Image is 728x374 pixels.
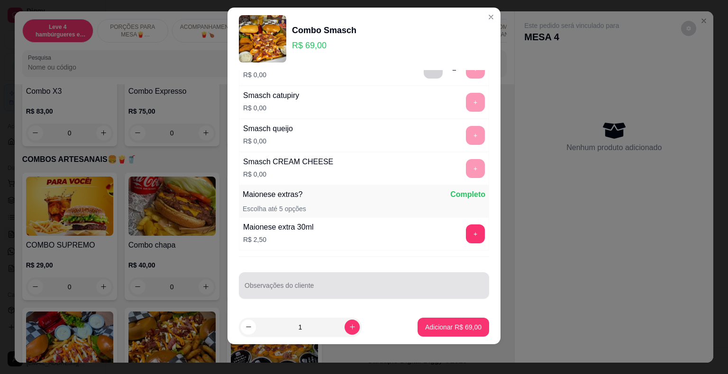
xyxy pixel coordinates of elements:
p: R$ 0,00 [243,169,333,179]
p: R$ 0,00 [243,136,293,146]
input: Observações do cliente [245,285,483,294]
p: Adicionar R$ 69,00 [425,322,482,332]
p: R$ 0,00 [243,70,300,80]
button: Close [483,9,499,25]
div: Combo Smasch [292,24,356,37]
img: product-image [239,15,286,62]
button: decrease-product-quantity [241,320,256,335]
p: R$ 2,50 [243,235,314,244]
button: increase-product-quantity [345,320,360,335]
p: Escolha até 5 opções [243,204,306,214]
p: R$ 69,00 [292,39,356,52]
button: add [466,224,485,243]
p: Completo [450,189,485,200]
p: R$ 0,00 [243,103,299,113]
div: Smasch queijo [243,123,293,134]
div: Smasch CREAM CHEESE [243,156,333,168]
button: Adicionar R$ 69,00 [418,318,489,337]
div: Smasch catupiry [243,90,299,101]
div: Maionese extra 30ml [243,222,314,233]
p: Maionese extras? [243,189,302,200]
